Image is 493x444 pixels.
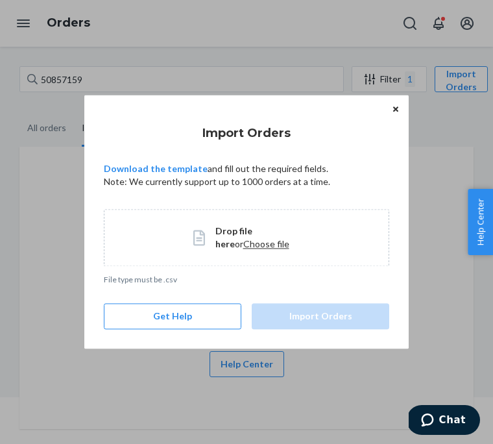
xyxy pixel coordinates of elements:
[104,162,389,188] p: and fill out the required fields. Note: We currently support up to 1000 orders at a time.
[104,163,208,174] a: Download the template
[104,304,241,330] a: Get Help
[243,238,289,249] span: Choose file
[30,9,57,21] span: Chat
[235,238,243,249] span: or
[215,225,252,249] span: Drop file here
[104,125,389,142] h4: Import Orders
[389,101,402,116] button: Close
[104,274,389,285] p: File type must be .csv
[252,304,389,330] button: Import Orders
